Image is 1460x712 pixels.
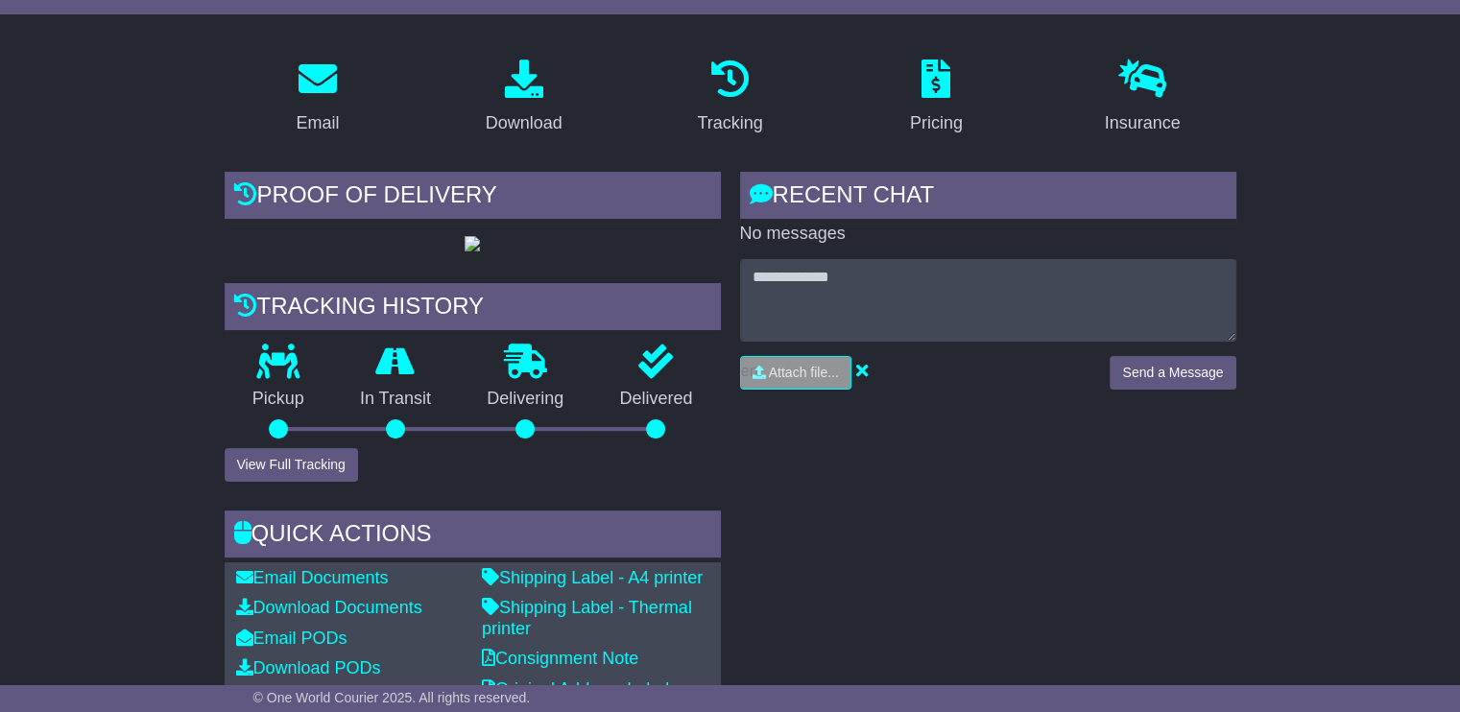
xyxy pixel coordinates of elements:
[898,53,975,143] a: Pricing
[473,53,575,143] a: Download
[486,110,562,136] div: Download
[225,172,721,224] div: Proof of Delivery
[225,510,721,562] div: Quick Actions
[225,448,358,482] button: View Full Tracking
[482,598,692,638] a: Shipping Label - Thermal printer
[283,53,351,143] a: Email
[482,679,669,699] a: Original Address Label
[236,568,389,587] a: Email Documents
[482,568,703,587] a: Shipping Label - A4 printer
[236,658,381,677] a: Download PODs
[459,389,591,410] p: Delivering
[236,629,347,648] a: Email PODs
[591,389,720,410] p: Delivered
[684,53,775,143] a: Tracking
[697,110,762,136] div: Tracking
[465,236,480,251] img: GetPodImage
[225,389,332,410] p: Pickup
[236,598,422,617] a: Download Documents
[740,224,1236,245] p: No messages
[1105,110,1181,136] div: Insurance
[482,649,638,668] a: Consignment Note
[332,389,459,410] p: In Transit
[1110,356,1235,390] button: Send a Message
[296,110,339,136] div: Email
[225,283,721,335] div: Tracking history
[1092,53,1193,143] a: Insurance
[253,690,531,705] span: © One World Courier 2025. All rights reserved.
[740,172,1236,224] div: RECENT CHAT
[910,110,963,136] div: Pricing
